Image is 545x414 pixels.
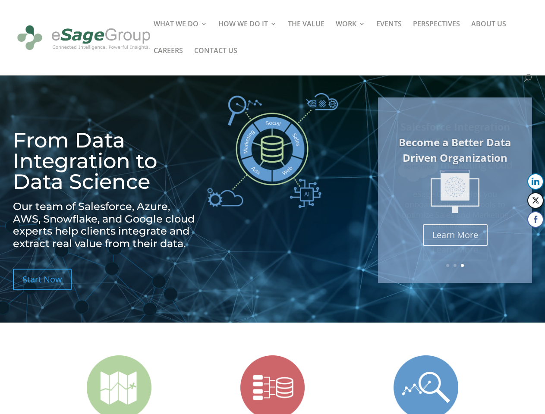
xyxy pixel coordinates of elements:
[446,264,449,267] a: 1
[398,189,512,230] p: eSage Group helps you onboard Salesforce tools to optimize Sales and Marketing effectiveness
[454,264,457,267] a: 2
[13,201,198,254] h2: Our team of Salesforce, Azure, AWS, Snowflake, and Google cloud experts help clients integrate an...
[527,211,544,228] button: Facebook Share
[288,21,324,47] a: THE VALUE
[13,269,72,290] a: Start Now
[423,239,488,260] a: Learn More
[15,19,153,57] img: eSage Group
[527,192,544,209] button: Twitter Share
[527,173,544,190] button: LinkedIn Share
[194,47,237,74] a: CONTACT US
[471,21,506,47] a: ABOUT US
[461,264,464,267] a: 3
[376,21,402,47] a: EVENTS
[400,120,510,149] a: Salesforce Integration Services
[218,21,277,47] a: HOW WE DO IT
[154,21,207,47] a: WHAT WE DO
[413,21,460,47] a: PERSPECTIVES
[13,130,198,196] h1: From Data Integration to Data Science
[154,47,183,74] a: CAREERS
[336,21,365,47] a: WORK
